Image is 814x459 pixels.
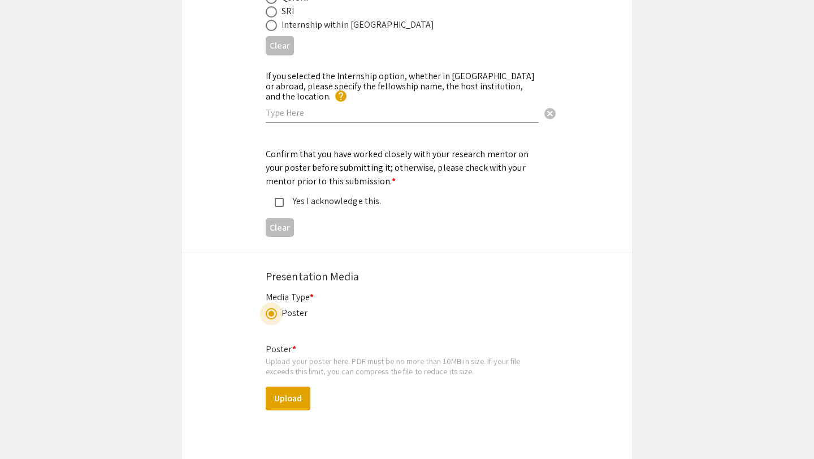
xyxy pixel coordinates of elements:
[539,102,561,124] button: Clear
[266,387,310,410] button: Upload
[284,194,521,208] div: Yes I acknowledge this.
[266,148,529,187] mat-label: Confirm that you have worked closely with your research mentor on your poster before submitting i...
[8,408,48,451] iframe: Chat
[334,89,348,103] mat-icon: help
[266,343,296,355] mat-label: Poster
[266,268,548,285] div: Presentation Media
[266,36,294,55] button: Clear
[282,18,435,32] div: Internship within [GEOGRAPHIC_DATA]
[282,5,294,18] div: SRI
[266,70,535,102] mat-label: If you selected the Internship option, whether in [GEOGRAPHIC_DATA] or abroad, please specify the...
[543,107,557,120] span: cancel
[266,356,548,376] div: Upload your poster here. PDF must be no more than 10MB in size. If your file exceeds this limit, ...
[266,218,294,237] button: Clear
[266,291,314,303] mat-label: Media Type
[266,107,539,119] input: Type Here
[282,306,308,320] div: Poster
